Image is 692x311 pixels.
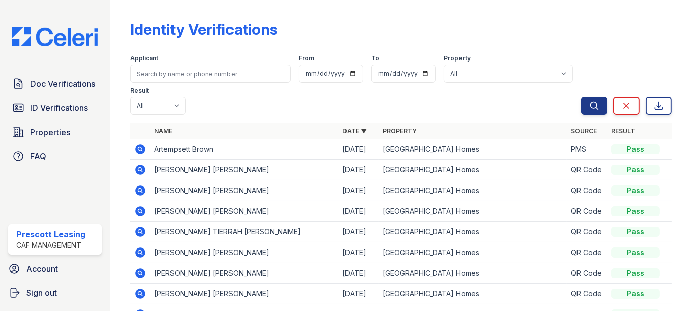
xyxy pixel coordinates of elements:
[30,78,95,90] span: Doc Verifications
[150,180,338,201] td: [PERSON_NAME] [PERSON_NAME]
[4,259,106,279] a: Account
[379,222,567,242] td: [GEOGRAPHIC_DATA] Homes
[338,284,379,304] td: [DATE]
[342,127,367,135] a: Date ▼
[26,263,58,275] span: Account
[379,180,567,201] td: [GEOGRAPHIC_DATA] Homes
[150,263,338,284] td: [PERSON_NAME] [PERSON_NAME]
[567,180,607,201] td: QR Code
[567,263,607,284] td: QR Code
[611,127,635,135] a: Result
[611,268,660,278] div: Pass
[30,150,46,162] span: FAQ
[338,222,379,242] td: [DATE]
[299,54,314,63] label: From
[611,289,660,299] div: Pass
[611,247,660,258] div: Pass
[130,54,158,63] label: Applicant
[8,74,102,94] a: Doc Verifications
[567,139,607,160] td: PMS
[8,98,102,118] a: ID Verifications
[567,222,607,242] td: QR Code
[611,206,660,216] div: Pass
[130,87,149,95] label: Result
[150,201,338,222] td: [PERSON_NAME] [PERSON_NAME]
[4,283,106,303] a: Sign out
[130,65,291,83] input: Search by name or phone number
[4,27,106,46] img: CE_Logo_Blue-a8612792a0a2168367f1c8372b55b34899dd931a85d93a1a3d3e32e68fde9ad4.png
[338,160,379,180] td: [DATE]
[30,102,88,114] span: ID Verifications
[16,228,85,240] div: Prescott Leasing
[26,287,57,299] span: Sign out
[8,122,102,142] a: Properties
[150,284,338,304] td: [PERSON_NAME] [PERSON_NAME]
[30,126,70,138] span: Properties
[567,201,607,222] td: QR Code
[150,222,338,242] td: [PERSON_NAME] TIERRAH [PERSON_NAME]
[130,20,277,38] div: Identity Verifications
[338,263,379,284] td: [DATE]
[154,127,172,135] a: Name
[379,139,567,160] td: [GEOGRAPHIC_DATA] Homes
[150,160,338,180] td: [PERSON_NAME] [PERSON_NAME]
[379,160,567,180] td: [GEOGRAPHIC_DATA] Homes
[571,127,597,135] a: Source
[379,242,567,263] td: [GEOGRAPHIC_DATA] Homes
[338,201,379,222] td: [DATE]
[371,54,379,63] label: To
[379,263,567,284] td: [GEOGRAPHIC_DATA] Homes
[338,139,379,160] td: [DATE]
[150,242,338,263] td: [PERSON_NAME] [PERSON_NAME]
[611,227,660,237] div: Pass
[611,185,660,196] div: Pass
[16,240,85,251] div: CAF Management
[444,54,471,63] label: Property
[383,127,417,135] a: Property
[8,146,102,166] a: FAQ
[379,284,567,304] td: [GEOGRAPHIC_DATA] Homes
[567,284,607,304] td: QR Code
[338,180,379,201] td: [DATE]
[611,165,660,175] div: Pass
[379,201,567,222] td: [GEOGRAPHIC_DATA] Homes
[567,242,607,263] td: QR Code
[611,144,660,154] div: Pass
[150,139,338,160] td: Artempsett Brown
[338,242,379,263] td: [DATE]
[567,160,607,180] td: QR Code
